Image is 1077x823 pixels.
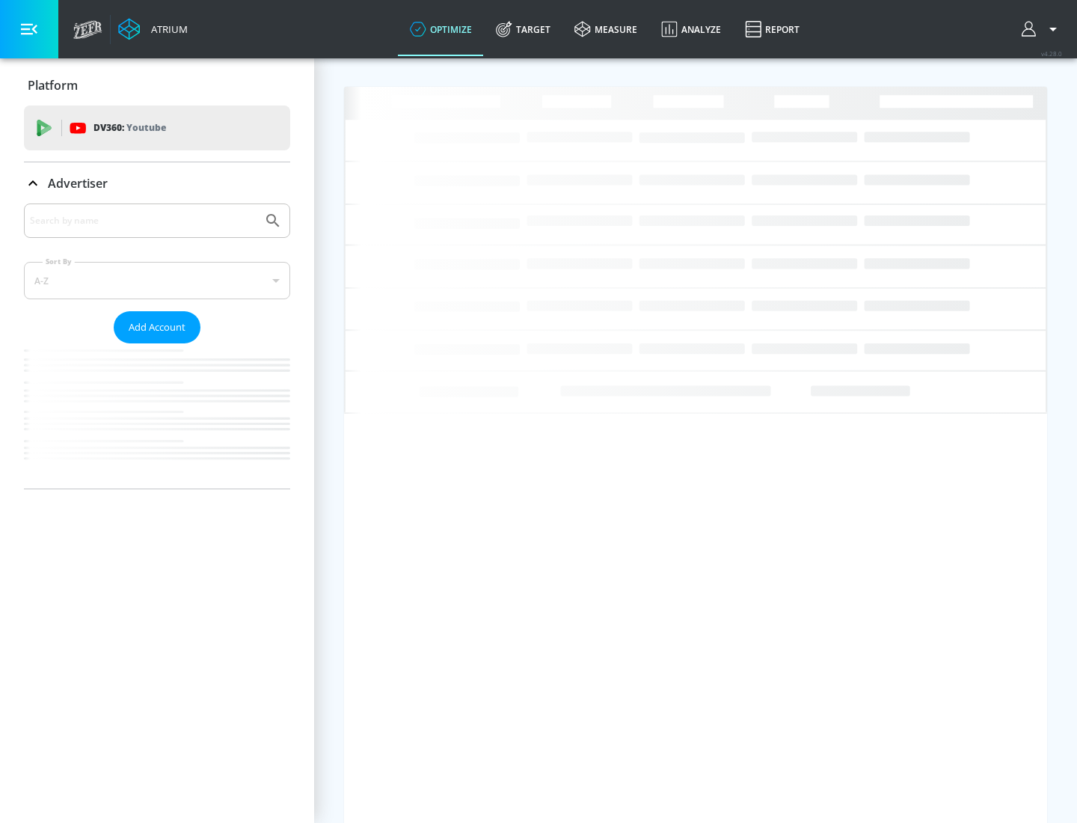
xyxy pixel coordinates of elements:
div: Advertiser [24,204,290,489]
nav: list of Advertiser [24,343,290,489]
div: Platform [24,64,290,106]
span: v 4.28.0 [1041,49,1062,58]
a: Report [733,2,811,56]
div: Atrium [145,22,188,36]
a: optimize [398,2,484,56]
p: Platform [28,77,78,94]
div: DV360: Youtube [24,105,290,150]
a: Target [484,2,562,56]
a: measure [562,2,649,56]
p: Advertiser [48,175,108,192]
input: Search by name [30,211,257,230]
span: Add Account [129,319,185,336]
div: Advertiser [24,162,290,204]
div: A-Z [24,262,290,299]
label: Sort By [43,257,75,266]
a: Atrium [118,18,188,40]
p: Youtube [126,120,166,135]
a: Analyze [649,2,733,56]
button: Add Account [114,311,200,343]
p: DV360: [93,120,166,136]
